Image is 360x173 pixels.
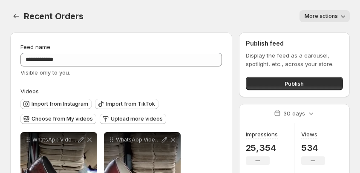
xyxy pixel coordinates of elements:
span: Publish [285,79,304,88]
p: 25,354 [246,143,278,153]
p: 30 days [283,109,305,118]
span: Choose from My videos [32,115,93,122]
p: WhatsApp Video [DATE] at 085412 [32,136,77,143]
p: WhatsApp Video [DATE] at 085413 [116,136,160,143]
button: Publish [246,77,343,90]
h2: Publish feed [246,39,343,48]
span: Import from Instagram [32,101,88,107]
button: Upload more videos [100,114,166,124]
span: Recent Orders [24,11,83,21]
span: Upload more videos [111,115,163,122]
button: Import from Instagram [20,99,92,109]
button: Choose from My videos [20,114,96,124]
button: More actions [300,10,350,22]
span: Feed name [20,43,50,50]
button: Import from TikTok [95,99,158,109]
span: Visible only to you. [20,69,70,76]
span: More actions [305,13,338,20]
span: Import from TikTok [106,101,155,107]
p: Display the feed as a carousel, spotlight, etc., across your store. [246,51,343,68]
p: 534 [301,143,325,153]
h3: Impressions [246,130,278,138]
h3: Views [301,130,317,138]
button: Settings [10,10,22,22]
span: Videos [20,88,39,95]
